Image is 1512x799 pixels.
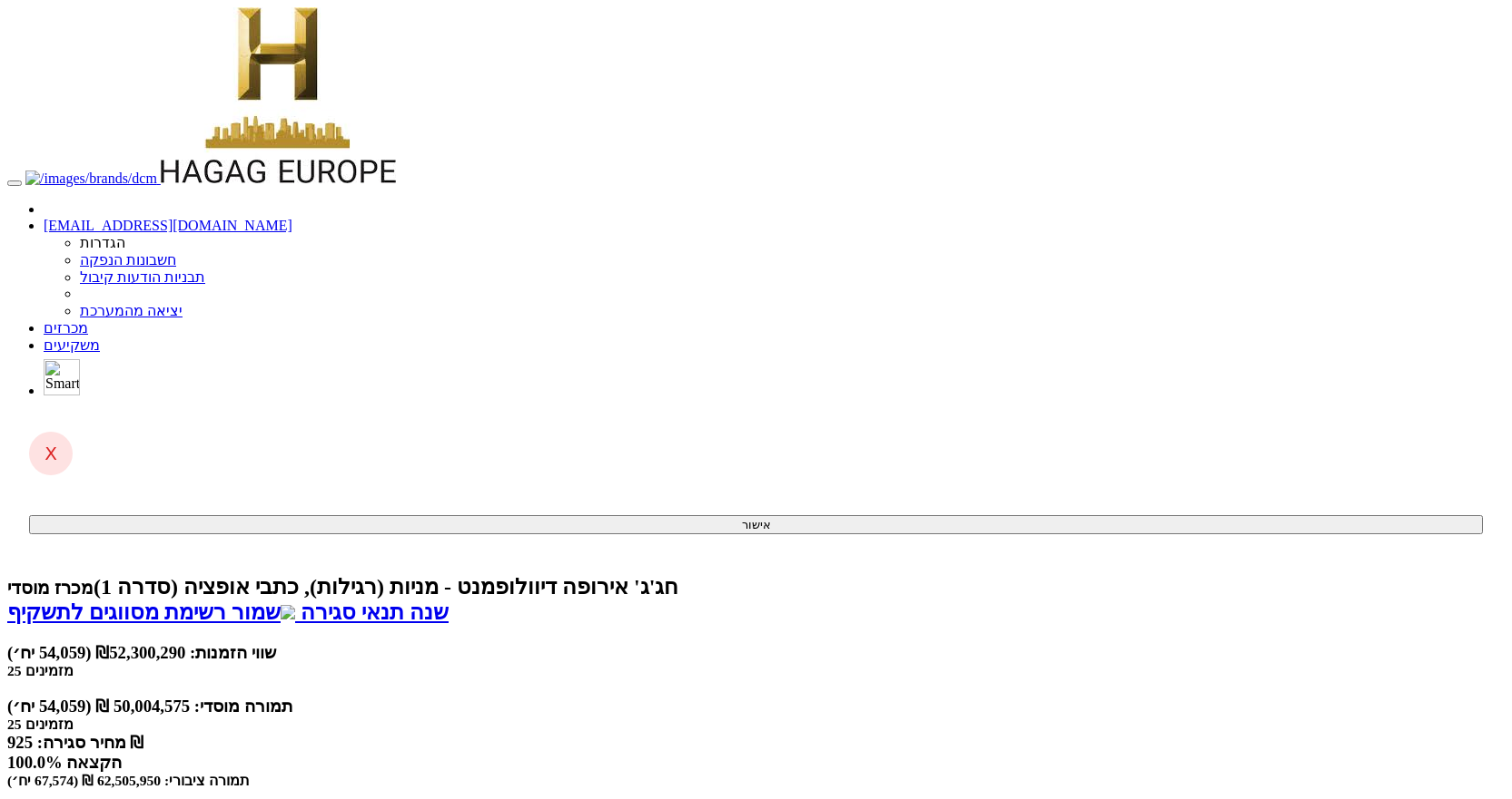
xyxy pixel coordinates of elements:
[44,337,100,353] a: משקיעים
[80,252,176,268] a: חשבונות הנפקה
[7,753,122,772] span: 100.0% הקצאה
[44,443,57,464] span: X
[281,605,295,619] img: excel-file-white.png
[7,716,74,732] small: 25 מזמינים
[295,600,449,624] a: שנה תנאי סגירה
[7,663,74,678] small: 25 מזמינים
[161,7,396,183] img: Auction Logo
[7,643,1505,663] div: שווי הזמנות: ₪52,300,290 (54,059 יח׳)
[7,578,94,598] small: מכרז מוסדי
[44,359,80,395] img: SmartBull Logo
[301,600,449,624] span: שנה תנאי סגירה
[80,269,205,285] a: תבניות הודעות קיבול
[29,515,1483,534] button: אישור
[25,171,157,187] img: /images/brands/dcm
[7,574,1505,599] div: חג'ג' אירופה דיוולופמנט - מניות (רגילות), כתבי אופציה (סדרה 1) - הנפקה לציבור
[44,320,88,336] a: מכרזים
[44,218,292,233] a: [EMAIL_ADDRESS][DOMAIN_NAME]
[80,303,183,318] a: יציאה מהמערכת
[7,697,1505,716] div: תמורה מוסדי: 50,004,575 ₪ (54,059 יח׳)
[7,600,295,624] a: שמור רשימת מסווגים לתשקיף
[80,234,1505,251] li: הגדרות
[7,733,1505,753] div: מחיר סגירה: 925 ₪
[7,773,250,788] small: תמורה ציבורי: 62,505,950 ₪ (67,574 יח׳)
